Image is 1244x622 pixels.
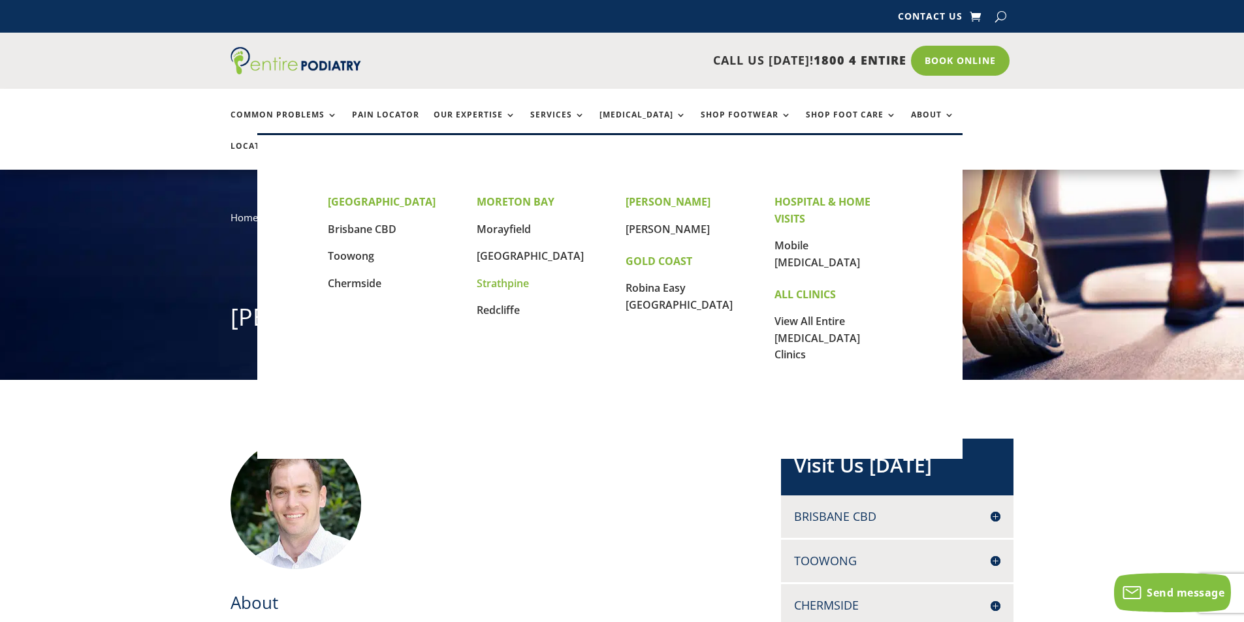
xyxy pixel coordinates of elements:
[231,439,361,569] img: richard
[774,194,870,226] strong: HOSPITAL & HOME VISITS
[911,46,1010,76] a: Book Online
[530,110,585,138] a: Services
[231,142,296,170] a: Locations
[626,254,692,268] strong: GOLD COAST
[898,12,963,26] a: Contact Us
[814,52,906,68] span: 1800 4 ENTIRE
[477,249,584,263] a: [GEOGRAPHIC_DATA]
[434,110,516,138] a: Our Expertise
[231,110,338,138] a: Common Problems
[701,110,791,138] a: Shop Footwear
[352,110,419,138] a: Pain Locator
[794,452,1000,486] h2: Visit Us [DATE]
[231,301,1014,340] h1: [PERSON_NAME]
[231,47,361,74] img: logo (1)
[231,211,258,224] a: Home
[328,249,374,263] a: Toowong
[411,52,906,69] p: CALL US [DATE]!
[477,276,529,290] a: Strathpine
[1147,585,1224,600] span: Send message
[477,303,520,317] a: Redcliffe
[477,194,554,209] strong: MORETON BAY
[626,281,733,312] a: Robina Easy [GEOGRAPHIC_DATA]
[1114,573,1231,612] button: Send message
[806,110,897,138] a: Shop Foot Care
[774,238,860,270] a: Mobile [MEDICAL_DATA]
[477,222,531,236] a: Morayfield
[231,64,361,77] a: Entire Podiatry
[328,222,396,236] a: Brisbane CBD
[774,287,836,302] strong: ALL CLINICS
[774,314,860,362] a: View All Entire [MEDICAL_DATA] Clinics
[231,591,739,621] h2: About
[599,110,686,138] a: [MEDICAL_DATA]
[794,553,1000,569] h4: Toowong
[626,194,710,209] strong: [PERSON_NAME]
[626,222,710,236] a: [PERSON_NAME]
[911,110,955,138] a: About
[794,508,1000,525] h4: Brisbane CBD
[231,209,1014,236] nav: breadcrumb
[328,276,381,290] a: Chermside
[328,194,436,209] strong: [GEOGRAPHIC_DATA]
[794,597,1000,614] h4: Chermside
